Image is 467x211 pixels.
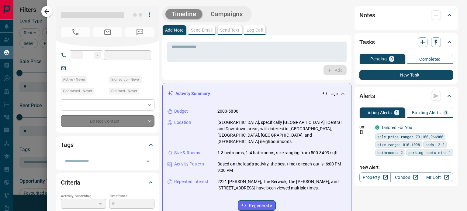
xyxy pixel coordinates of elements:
p: Add Note [165,28,184,32]
button: Campaigns [205,9,249,19]
p: 0 [445,111,447,115]
span: size range: 810,1098 [377,141,420,148]
a: -- [71,66,73,70]
span: Contacted - Never [63,88,92,94]
span: parking spots min: 1 [408,149,451,155]
a: Mr.Loft [422,172,453,182]
div: Do Not Contact [61,115,154,127]
p: 2000-5800 [217,108,238,114]
span: Claimed - Never [111,88,137,94]
p: New Alert: [359,164,453,171]
p: Building Alerts [412,111,441,115]
a: Property [359,172,391,182]
p: Off [359,124,372,130]
h2: Criteria [61,178,81,187]
svg: Push Notification Only [359,130,364,134]
div: Activity Summary-- ago [168,88,346,99]
p: Listing Alerts [365,111,392,115]
p: Completed [419,57,441,61]
button: Timeline [165,9,202,19]
p: 1-3 bedrooms, 1-4 bathrooms, size ranging from 500-3499 sqft. [217,150,339,156]
p: Location [174,119,191,126]
div: Criteria [61,175,154,190]
p: Budget [174,108,188,114]
button: Open [144,157,152,165]
p: -- ago [328,91,338,97]
a: Condos [390,172,422,182]
div: Tasks [359,35,453,49]
p: [GEOGRAPHIC_DATA], specifically [GEOGRAPHIC_DATA] | Central and Downtown areas, with interest in ... [217,119,346,145]
span: sale price range: 791100,966900 [377,134,443,140]
div: condos.ca [375,125,379,130]
span: No Email [93,27,122,37]
div: Alerts [359,89,453,103]
h2: Tags [61,140,74,150]
div: Tags [61,138,154,152]
p: 2221 [PERSON_NAME], The Berwick, The [PERSON_NAME], and [STREET_ADDRESS] have been viewed multipl... [217,179,346,191]
p: 1 [396,111,398,115]
a: Tailored For You [381,125,412,130]
span: Active - Never [63,77,85,83]
button: Regenerate [238,200,276,211]
span: No Number [125,27,154,37]
p: Pending [370,57,387,61]
h2: Tasks [359,37,375,47]
div: Notes [359,8,453,22]
span: bathrooms: 2 [377,149,403,155]
p: Activity Summary [175,90,210,97]
button: New Task [359,70,453,80]
h2: Notes [359,10,375,20]
p: Based on the lead's activity, the best time to reach out is: 6:00 PM - 9:00 PM [217,161,346,174]
span: No Number [61,27,90,37]
p: 0 [390,57,393,61]
p: Timeframe: [109,193,154,199]
p: Activity Pattern [174,161,204,167]
p: Repeated Interest [174,179,208,185]
span: Signed up - Never [111,77,140,83]
p: Size & Rooms [174,150,200,156]
span: beds: 2-2 [425,141,445,148]
p: Actively Searching: [61,193,106,199]
h2: Alerts [359,91,375,101]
